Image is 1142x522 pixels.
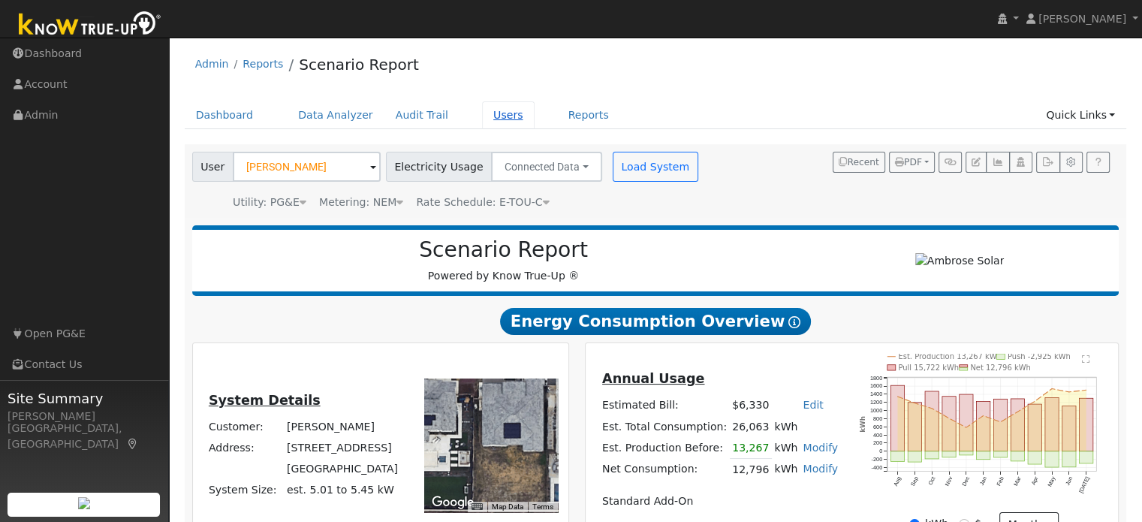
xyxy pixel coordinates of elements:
[914,402,916,404] circle: onclick=""
[599,459,729,481] td: Net Consumption:
[491,152,602,182] button: Connected Data
[908,451,921,462] rect: onclick=""
[1059,152,1083,173] button: Settings
[78,497,90,509] img: retrieve
[803,442,838,454] a: Modify
[299,56,419,74] a: Scenario Report
[994,399,1008,451] rect: onclick=""
[986,152,1009,173] button: Multi-Series Graph
[599,416,729,437] td: Est. Total Consumption:
[386,152,492,182] span: Electricity Usage
[927,475,937,486] text: Oct
[1008,352,1071,361] text: Push -2,925 kWh
[613,152,698,182] button: Load System
[960,394,973,451] rect: onclick=""
[870,382,882,389] text: 1600
[772,437,800,459] td: kWh
[803,399,823,411] a: Edit
[966,427,968,429] circle: onclick=""
[416,196,549,208] span: Alias: H2ETOUCN
[996,475,1005,487] text: Feb
[892,475,902,487] text: Aug
[284,459,400,480] td: [GEOGRAPHIC_DATA]
[284,480,400,501] td: System Size
[895,157,922,167] span: PDF
[185,101,265,129] a: Dashboard
[428,493,478,512] img: Google
[1062,406,1076,451] rect: onclick=""
[1045,451,1059,467] rect: onclick=""
[1051,388,1053,390] circle: onclick=""
[287,484,394,496] span: est. 5.01 to 5.45 kW
[942,451,956,457] rect: onclick=""
[833,152,885,173] button: Recent
[772,416,841,437] td: kWh
[803,463,838,475] a: Modify
[1011,451,1024,461] rect: onclick=""
[1038,13,1126,25] span: [PERSON_NAME]
[206,438,284,459] td: Address:
[870,391,882,397] text: 1400
[287,101,384,129] a: Data Analyzer
[284,438,400,459] td: [STREET_ADDRESS]
[207,237,800,263] h2: Scenario Report
[284,417,400,438] td: [PERSON_NAME]
[233,195,306,210] div: Utility: PG&E
[243,58,283,70] a: Reports
[233,152,381,182] input: Select a User
[870,407,882,414] text: 1000
[500,308,811,335] span: Energy Consumption Overview
[8,388,161,409] span: Site Summary
[599,491,840,512] td: Standard Add-On
[999,421,1002,423] circle: onclick=""
[873,432,882,439] text: 400
[11,8,169,42] img: Know True-Up
[472,502,482,512] button: Keyboard shortcuts
[908,403,921,451] rect: onclick=""
[899,364,960,372] text: Pull 15,722 kWh
[944,475,954,487] text: Nov
[384,101,460,129] a: Audit Trail
[872,456,883,463] text: -200
[1086,152,1110,173] a: Help Link
[961,475,972,487] text: Dec
[960,451,973,455] rect: onclick=""
[939,152,962,173] button: Generate Report Link
[1028,404,1041,451] rect: onclick=""
[942,397,956,451] rect: onclick=""
[788,316,800,328] i: Show Help
[982,415,984,417] circle: onclick=""
[1011,399,1024,451] rect: onclick=""
[1068,391,1071,393] circle: onclick=""
[192,152,234,182] span: User
[730,395,772,416] td: $6,330
[557,101,620,129] a: Reports
[319,195,403,210] div: Metering: NEM
[1064,475,1074,487] text: Jun
[915,253,1005,269] img: Ambrose Solar
[931,407,933,409] circle: onclick=""
[206,417,284,438] td: Customer:
[1082,355,1090,364] text: 
[1085,389,1087,391] circle: onclick=""
[925,451,939,459] rect: onclick=""
[994,451,1008,457] rect: onclick=""
[492,502,523,512] button: Map Data
[482,101,535,129] a: Users
[730,459,772,481] td: 12,796
[1036,152,1059,173] button: Export Interval Data
[966,152,987,173] button: Edit User
[873,415,882,422] text: 800
[1028,451,1041,464] rect: onclick=""
[1045,398,1059,451] rect: onclick=""
[206,480,284,501] td: System Size:
[1017,411,1019,413] circle: onclick=""
[428,493,478,512] a: Open this area in Google Maps (opens a new window)
[971,364,1031,372] text: Net 12,796 kWh
[948,418,951,420] circle: onclick=""
[1077,475,1091,494] text: [DATE]
[977,451,990,460] rect: onclick=""
[730,416,772,437] td: 26,063
[1035,101,1126,129] a: Quick Links
[195,58,229,70] a: Admin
